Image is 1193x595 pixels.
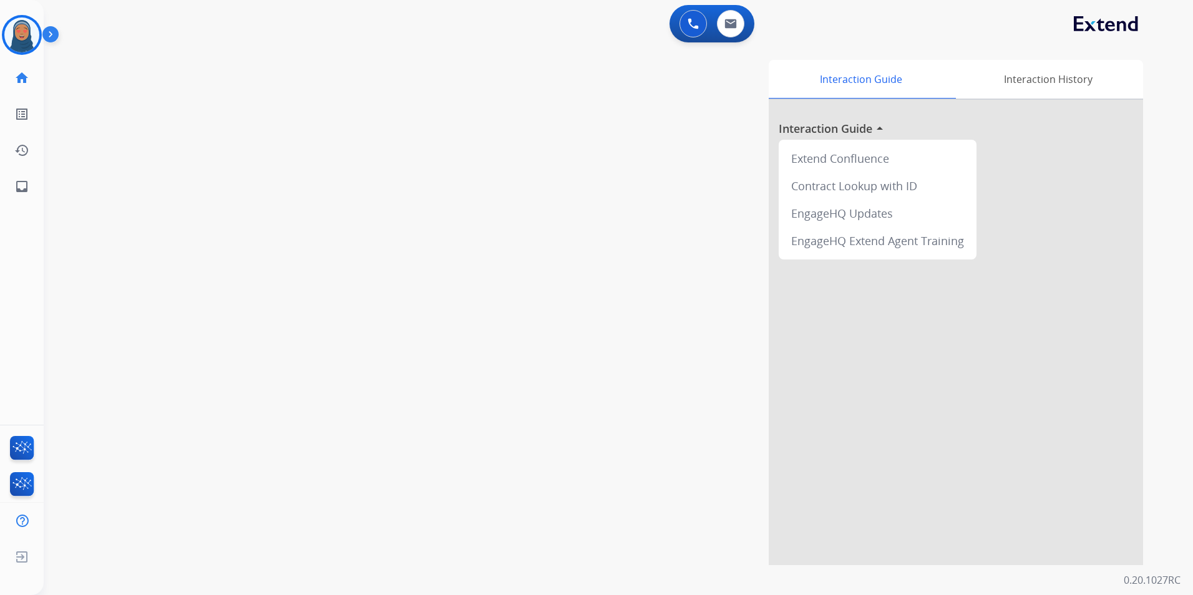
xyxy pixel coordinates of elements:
[4,17,39,52] img: avatar
[784,227,971,254] div: EngageHQ Extend Agent Training
[14,70,29,85] mat-icon: home
[1124,573,1181,588] p: 0.20.1027RC
[769,60,953,99] div: Interaction Guide
[953,60,1143,99] div: Interaction History
[14,143,29,158] mat-icon: history
[14,179,29,194] mat-icon: inbox
[784,200,971,227] div: EngageHQ Updates
[784,172,971,200] div: Contract Lookup with ID
[14,107,29,122] mat-icon: list_alt
[784,145,971,172] div: Extend Confluence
